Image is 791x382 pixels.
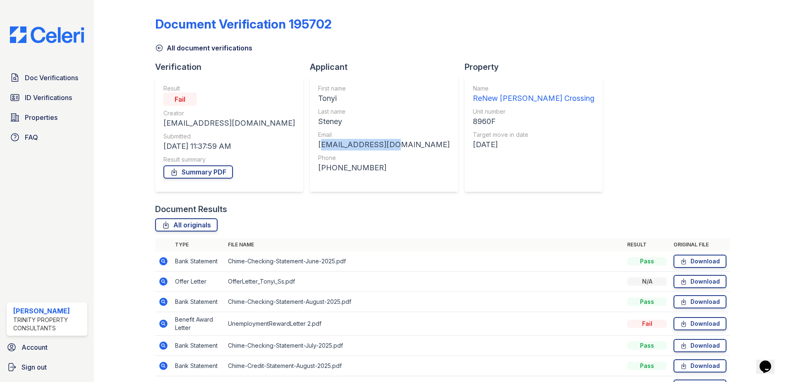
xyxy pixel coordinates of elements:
[627,362,667,370] div: Pass
[22,362,47,372] span: Sign out
[674,255,726,268] a: Download
[7,109,87,126] a: Properties
[155,203,227,215] div: Document Results
[318,139,450,150] div: [EMAIL_ADDRESS][DOMAIN_NAME]
[473,107,594,116] div: Unit number
[627,257,667,265] div: Pass
[163,93,197,106] div: Fail
[225,251,624,272] td: Chime-Checking-Statement-June-2025.pdf
[318,107,450,116] div: Last name
[25,73,78,83] span: Doc Verifications
[473,139,594,150] div: [DATE]
[172,312,225,336] td: Benefit Award Letter
[627,277,667,286] div: N/A
[473,116,594,127] div: 8960F
[318,84,450,93] div: First name
[13,316,84,332] div: Trinity Property Consultants
[310,61,465,73] div: Applicant
[172,251,225,272] td: Bank Statement
[7,89,87,106] a: ID Verifications
[674,295,726,308] a: Download
[318,162,450,174] div: [PHONE_NUMBER]
[3,339,91,356] a: Account
[225,356,624,376] td: Chime-Credit-Statement-August-2025.pdf
[318,93,450,104] div: Tonyi
[172,292,225,312] td: Bank Statement
[172,272,225,292] td: Offer Letter
[465,61,609,73] div: Property
[318,116,450,127] div: Steney
[172,356,225,376] td: Bank Statement
[674,359,726,372] a: Download
[163,155,295,164] div: Result summary
[624,238,670,251] th: Result
[473,84,594,93] div: Name
[7,129,87,146] a: FAQ
[163,132,295,141] div: Submitted
[674,317,726,330] a: Download
[172,336,225,356] td: Bank Statement
[225,336,624,356] td: Chime-Checking-Statement-July-2025.pdf
[674,275,726,288] a: Download
[22,342,48,352] span: Account
[225,238,624,251] th: File name
[163,141,295,152] div: [DATE] 11:37:59 AM
[7,69,87,86] a: Doc Verifications
[155,17,332,31] div: Document Verification 195702
[25,112,58,122] span: Properties
[3,359,91,375] a: Sign out
[25,93,72,103] span: ID Verifications
[627,341,667,350] div: Pass
[13,306,84,316] div: [PERSON_NAME]
[163,117,295,129] div: [EMAIL_ADDRESS][DOMAIN_NAME]
[163,84,295,93] div: Result
[670,238,730,251] th: Original file
[473,131,594,139] div: Target move in date
[473,84,594,104] a: Name ReNew [PERSON_NAME] Crossing
[674,339,726,352] a: Download
[473,93,594,104] div: ReNew [PERSON_NAME] Crossing
[3,26,91,43] img: CE_Logo_Blue-a8612792a0a2168367f1c8372b55b34899dd931a85d93a1a3d3e32e68fde9ad4.png
[225,272,624,292] td: OfferLetter_Tonyi_Ss.pdf
[155,43,252,53] a: All document verifications
[318,154,450,162] div: Phone
[155,61,310,73] div: Verification
[163,165,233,179] a: Summary PDF
[318,131,450,139] div: Email
[155,218,218,232] a: All originals
[627,320,667,328] div: Fail
[163,109,295,117] div: Creator
[25,132,38,142] span: FAQ
[225,312,624,336] td: UnemploymentRewardLetter 2.pdf
[172,238,225,251] th: Type
[627,298,667,306] div: Pass
[225,292,624,312] td: Chime-Checking-Statement-August-2025.pdf
[756,349,783,374] iframe: chat widget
